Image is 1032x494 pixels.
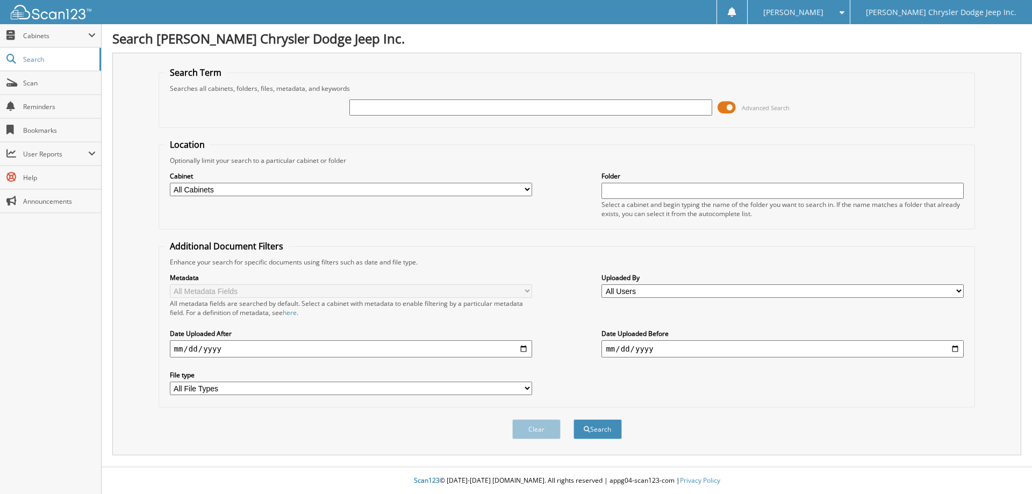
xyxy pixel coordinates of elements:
span: Scan [23,78,96,88]
span: Advanced Search [742,104,790,112]
legend: Location [164,139,210,151]
label: Date Uploaded After [170,329,532,338]
input: end [601,340,964,357]
label: Date Uploaded Before [601,329,964,338]
legend: Additional Document Filters [164,240,289,252]
label: Cabinet [170,171,532,181]
div: Select a cabinet and begin typing the name of the folder you want to search in. If the name match... [601,200,964,218]
span: Help [23,173,96,182]
label: Metadata [170,273,532,282]
a: Privacy Policy [680,476,720,485]
span: [PERSON_NAME] [763,9,823,16]
div: Searches all cabinets, folders, files, metadata, and keywords [164,84,970,93]
span: Reminders [23,102,96,111]
h1: Search [PERSON_NAME] Chrysler Dodge Jeep Inc. [112,30,1021,47]
button: Clear [512,419,561,439]
span: Bookmarks [23,126,96,135]
input: start [170,340,532,357]
span: [PERSON_NAME] Chrysler Dodge Jeep Inc. [866,9,1016,16]
span: Search [23,55,94,64]
div: Enhance your search for specific documents using filters such as date and file type. [164,257,970,267]
button: Search [574,419,622,439]
div: All metadata fields are searched by default. Select a cabinet with metadata to enable filtering b... [170,299,532,317]
span: Cabinets [23,31,88,40]
img: scan123-logo-white.svg [11,5,91,19]
label: Uploaded By [601,273,964,282]
span: User Reports [23,149,88,159]
span: Scan123 [414,476,440,485]
span: Announcements [23,197,96,206]
div: © [DATE]-[DATE] [DOMAIN_NAME]. All rights reserved | appg04-scan123-com | [102,468,1032,494]
label: Folder [601,171,964,181]
div: Optionally limit your search to a particular cabinet or folder [164,156,970,165]
legend: Search Term [164,67,227,78]
a: here [283,308,297,317]
label: File type [170,370,532,380]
